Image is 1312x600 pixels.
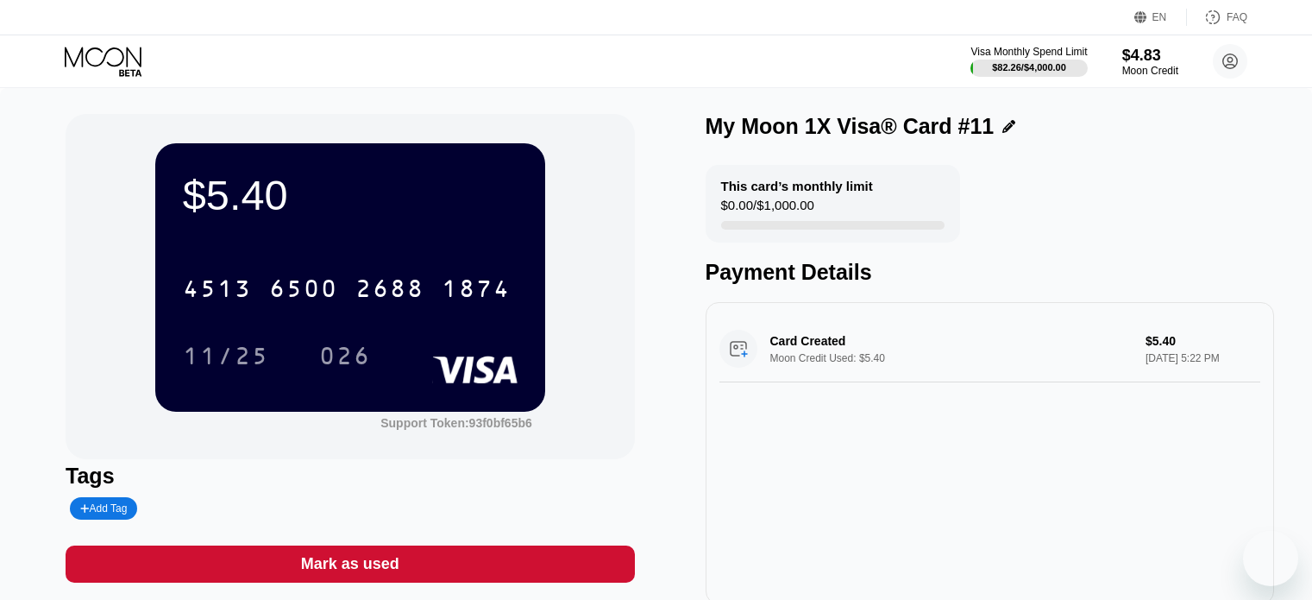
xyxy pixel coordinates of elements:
div: 11/25 [170,334,282,377]
div: $4.83Moon Credit [1122,47,1178,77]
div: 11/25 [183,344,269,372]
div: $4.83 [1122,47,1178,65]
div: Visa Monthly Spend Limit$82.26/$4,000.00 [970,46,1087,77]
div: Mark as used [66,546,634,583]
div: Add Tag [70,497,137,520]
div: Payment Details [706,260,1274,285]
div: 026 [306,334,384,377]
div: EN [1152,11,1167,23]
div: 1874 [442,277,511,305]
div: $82.26 / $4,000.00 [992,62,1066,73]
div: This card’s monthly limit [721,179,873,193]
div: 2688 [355,277,424,305]
div: EN [1134,9,1187,26]
div: Moon Credit [1122,65,1178,77]
div: $0.00 / $1,000.00 [721,198,814,221]
iframe: Button to launch messaging window [1243,531,1298,586]
div: Visa Monthly Spend Limit [970,46,1087,58]
div: 6500 [269,277,338,305]
div: Support Token: 93f0bf65b6 [380,416,532,430]
div: Tags [66,464,634,489]
div: FAQ [1227,11,1247,23]
div: FAQ [1187,9,1247,26]
div: My Moon 1X Visa® Card #11 [706,114,995,139]
div: 4513 [183,277,252,305]
div: Mark as used [301,554,399,574]
div: Add Tag [80,502,127,515]
div: 026 [319,344,371,372]
div: $5.40 [183,171,518,219]
div: Support Token:93f0bf65b6 [380,416,532,430]
div: 4513650026881874 [173,267,521,310]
